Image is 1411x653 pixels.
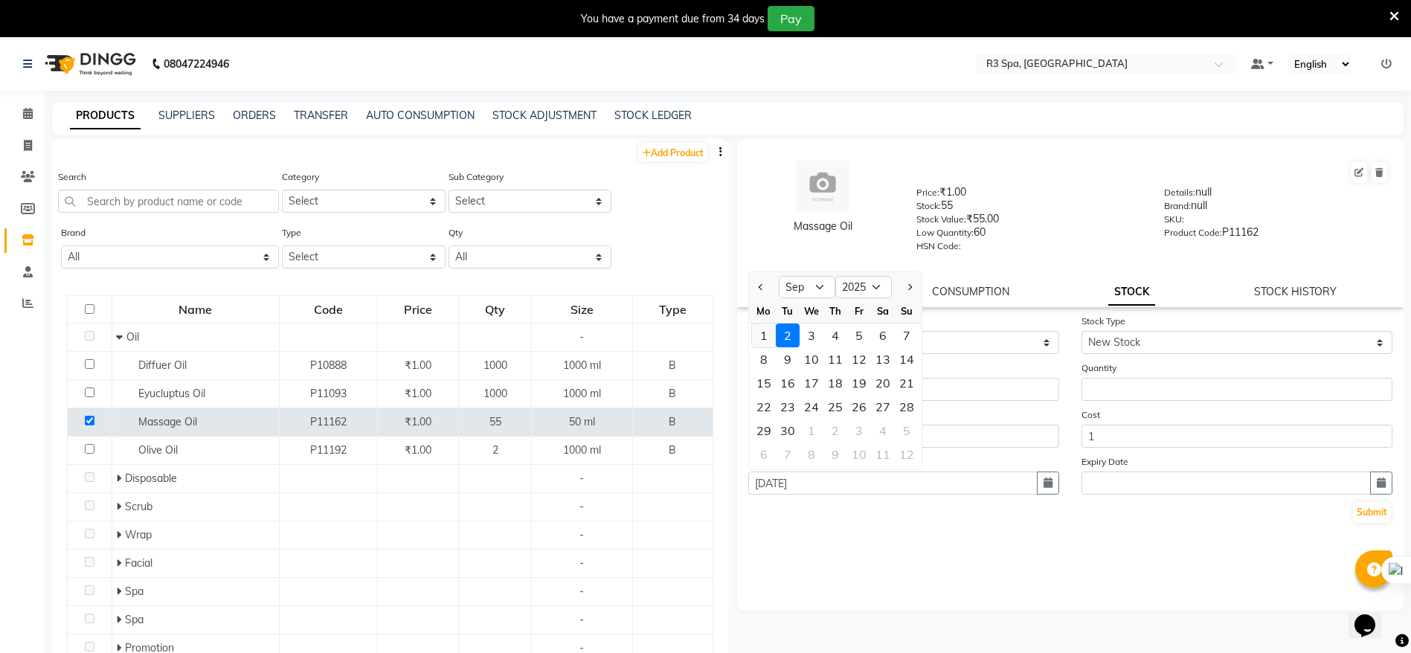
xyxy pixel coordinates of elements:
span: Disposable [125,472,177,485]
span: 1000 [483,358,507,372]
label: Category [282,170,319,184]
div: Saturday, October 11, 2025 [871,443,895,466]
div: Fr [847,299,871,323]
div: Tuesday, September 16, 2025 [776,371,800,395]
span: B [669,415,676,428]
div: Saturday, September 27, 2025 [871,395,895,419]
span: ₹1.00 [405,443,431,457]
div: Friday, September 5, 2025 [847,324,871,347]
div: 22 [752,395,776,419]
a: CONSUMPTION [932,285,1009,298]
div: 30 [776,419,800,443]
div: Friday, September 12, 2025 [847,347,871,371]
div: Wednesday, September 3, 2025 [800,324,823,347]
a: STOCK LEDGER [614,109,692,122]
button: Previous month [755,275,768,299]
a: TRANSFER [294,109,348,122]
div: 14 [895,347,919,371]
div: 13 [871,347,895,371]
label: Sub Category [449,170,504,184]
span: - [579,613,584,626]
label: Stock Type [1081,315,1125,328]
div: 10 [847,443,871,466]
label: Qty [449,226,463,239]
img: logo [38,43,140,85]
div: Size [532,296,632,323]
div: Wednesday, September 17, 2025 [800,371,823,395]
label: Type [282,226,301,239]
div: Tu [776,299,800,323]
div: 11 [871,443,895,466]
span: P11192 [310,443,347,457]
label: Details: [1164,186,1195,199]
div: Price [378,296,459,323]
div: ₹55.00 [916,211,1141,232]
span: P10888 [310,358,347,372]
div: Su [895,299,919,323]
label: Search [58,170,86,184]
span: Olive Oil [138,443,178,457]
div: You have a payment due from 34 days [581,11,765,27]
div: Saturday, September 13, 2025 [871,347,895,371]
span: 2 [492,443,498,457]
a: STOCK [1108,279,1155,306]
div: Code [280,296,377,323]
div: 23 [776,395,800,419]
a: STOCK ADJUSTMENT [492,109,597,122]
div: 12 [895,443,919,466]
div: 4 [871,419,895,443]
div: 5 [847,324,871,347]
label: Brand [61,226,86,239]
a: Add Product [639,143,707,161]
span: Eyucluptus Oil [138,387,205,400]
div: 16 [776,371,800,395]
div: Monday, September 29, 2025 [752,419,776,443]
div: Sunday, September 7, 2025 [895,324,919,347]
a: STOCK HISTORY [1254,285,1337,298]
div: 2 [776,324,800,347]
span: - [579,585,584,598]
span: 50 ml [569,415,595,428]
div: Sunday, September 21, 2025 [895,371,919,395]
div: 1 [752,324,776,347]
div: Friday, September 19, 2025 [847,371,871,395]
div: 7 [895,324,919,347]
div: Thursday, September 25, 2025 [823,395,847,419]
div: Thursday, September 18, 2025 [823,371,847,395]
div: Tuesday, September 23, 2025 [776,395,800,419]
div: 9 [776,347,800,371]
span: Wrap [125,528,152,541]
div: Thursday, October 9, 2025 [823,443,847,466]
span: Expand Row [116,613,125,626]
div: Wednesday, September 10, 2025 [800,347,823,371]
label: Low Quantity: [916,226,974,239]
span: Scrub [125,500,152,513]
div: 24 [800,395,823,419]
div: Wednesday, September 24, 2025 [800,395,823,419]
button: Next month [902,275,915,299]
div: 8 [752,347,776,371]
div: 17 [800,371,823,395]
div: 2 [823,419,847,443]
a: SUPPLIERS [158,109,215,122]
div: Sa [871,299,895,323]
iframe: chat widget [1349,594,1396,638]
div: ₹1.00 [916,184,1141,205]
span: P11093 [310,387,347,400]
span: - [579,528,584,541]
b: 08047224946 [164,43,229,85]
span: 1000 ml [563,358,601,372]
div: We [800,299,823,323]
div: 6 [871,324,895,347]
span: Expand Row [116,528,125,541]
div: 8 [800,443,823,466]
div: Sunday, September 28, 2025 [895,395,919,419]
label: Stock: [916,199,941,213]
div: 12 [847,347,871,371]
div: Th [823,299,847,323]
div: 25 [823,395,847,419]
div: 20 [871,371,895,395]
span: Collapse Row [116,330,126,344]
span: Spa [125,613,144,626]
span: B [669,358,676,372]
